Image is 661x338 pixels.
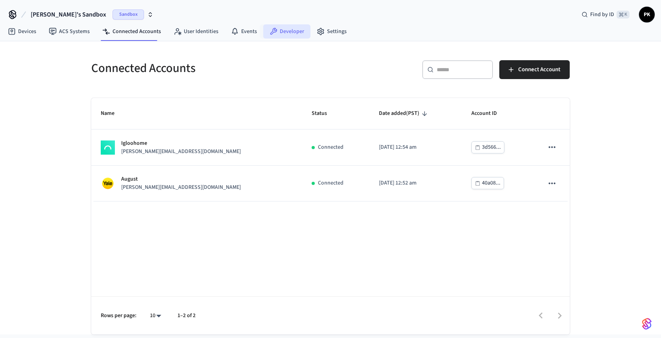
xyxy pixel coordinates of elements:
[121,183,241,192] p: [PERSON_NAME][EMAIL_ADDRESS][DOMAIN_NAME]
[379,143,452,151] p: [DATE] 12:54 am
[471,141,504,153] button: 3d566...
[2,24,42,39] a: Devices
[113,9,144,20] span: Sandbox
[471,107,507,120] span: Account ID
[482,178,500,188] div: 40a08...
[312,107,337,120] span: Status
[101,107,125,120] span: Name
[640,7,654,22] span: PK
[590,11,614,18] span: Find by ID
[225,24,263,39] a: Events
[91,60,326,76] h5: Connected Accounts
[642,318,652,330] img: SeamLogoGradient.69752ec5.svg
[42,24,96,39] a: ACS Systems
[318,143,343,151] p: Connected
[379,179,452,187] p: [DATE] 12:52 am
[263,24,310,39] a: Developer
[121,148,241,156] p: [PERSON_NAME][EMAIL_ADDRESS][DOMAIN_NAME]
[617,11,630,18] span: ⌘ K
[146,310,165,321] div: 10
[101,140,115,155] img: igloohome_logo
[310,24,353,39] a: Settings
[379,107,430,120] span: Date added(PST)
[96,24,167,39] a: Connected Accounts
[101,312,137,320] p: Rows per page:
[91,98,570,201] table: sticky table
[121,139,241,148] p: Igloohome
[121,175,241,183] p: August
[499,60,570,79] button: Connect Account
[31,10,106,19] span: [PERSON_NAME]'s Sandbox
[575,7,636,22] div: Find by ID⌘ K
[177,312,196,320] p: 1–2 of 2
[101,176,115,190] img: Yale Logo, Square
[471,177,504,189] button: 40a08...
[167,24,225,39] a: User Identities
[639,7,655,22] button: PK
[518,65,560,75] span: Connect Account
[482,142,501,152] div: 3d566...
[318,179,343,187] p: Connected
